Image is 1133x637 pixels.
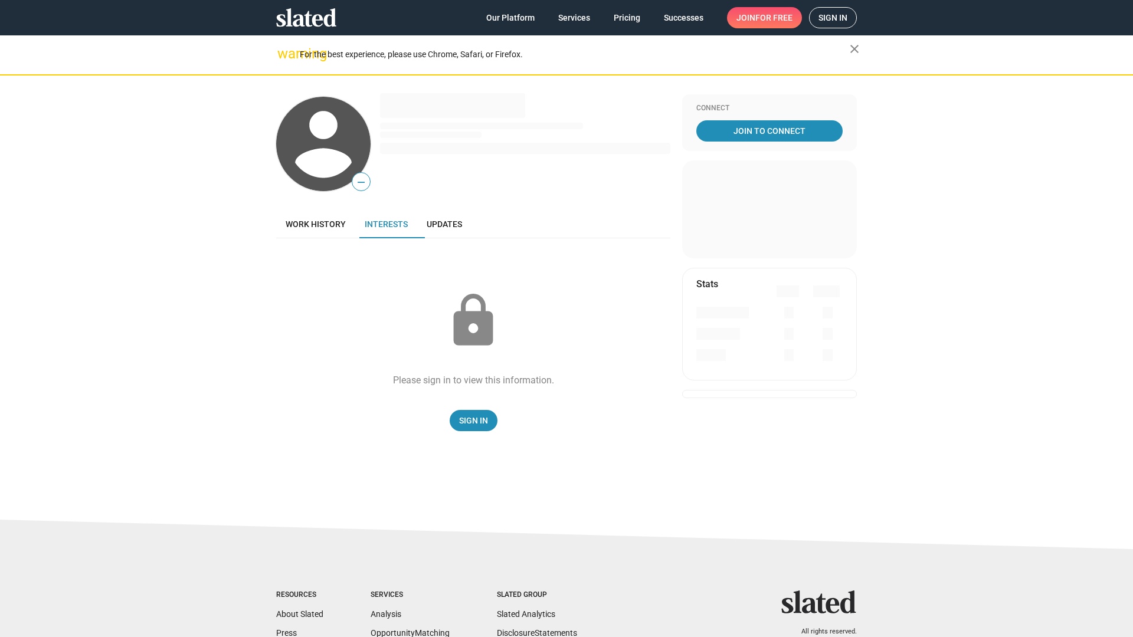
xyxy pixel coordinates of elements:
[755,7,793,28] span: for free
[549,7,600,28] a: Services
[497,590,577,600] div: Slated Group
[604,7,650,28] a: Pricing
[352,175,370,190] span: —
[664,7,703,28] span: Successes
[277,47,292,61] mat-icon: warning
[450,410,497,431] a: Sign In
[371,609,401,619] a: Analysis
[444,291,503,350] mat-icon: lock
[696,278,718,290] mat-card-title: Stats
[417,210,471,238] a: Updates
[809,7,857,28] a: Sign in
[497,609,555,619] a: Slated Analytics
[847,42,862,56] mat-icon: close
[393,374,554,386] div: Please sign in to view this information.
[696,104,843,113] div: Connect
[371,590,450,600] div: Services
[699,120,840,142] span: Join To Connect
[614,7,640,28] span: Pricing
[477,7,544,28] a: Our Platform
[558,7,590,28] span: Services
[355,210,417,238] a: Interests
[459,410,488,431] span: Sign In
[276,590,323,600] div: Resources
[696,120,843,142] a: Join To Connect
[276,210,355,238] a: Work history
[486,7,535,28] span: Our Platform
[727,7,802,28] a: Joinfor free
[276,609,323,619] a: About Slated
[300,47,850,63] div: For the best experience, please use Chrome, Safari, or Firefox.
[818,8,847,28] span: Sign in
[365,219,408,229] span: Interests
[427,219,462,229] span: Updates
[286,219,346,229] span: Work history
[736,7,793,28] span: Join
[654,7,713,28] a: Successes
